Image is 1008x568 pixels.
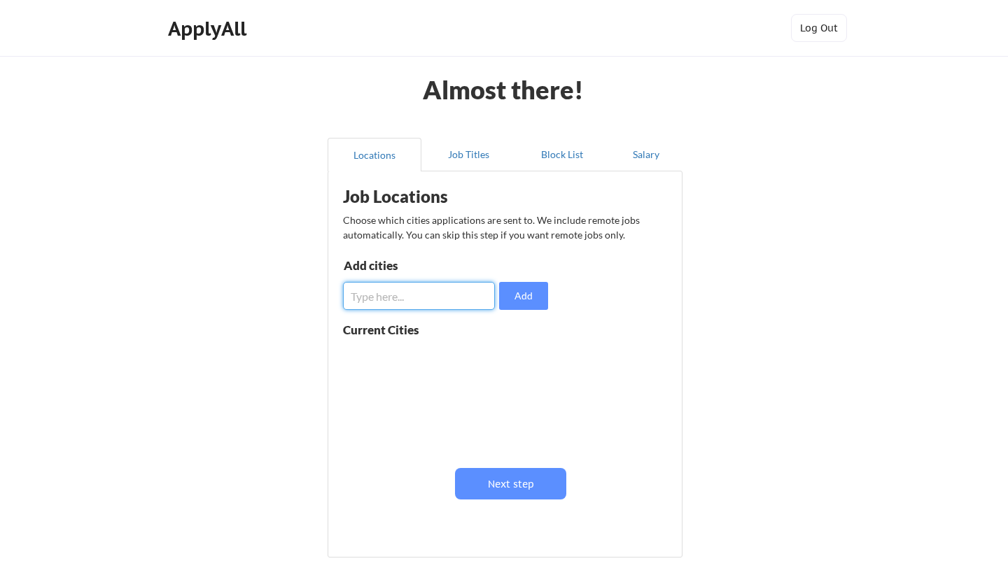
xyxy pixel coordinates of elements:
[343,188,519,205] div: Job Locations
[168,17,251,41] div: ApplyAll
[344,260,489,271] div: Add cities
[343,213,665,242] div: Choose which cities applications are sent to. We include remote jobs automatically. You can skip ...
[609,138,682,171] button: Salary
[515,138,609,171] button: Block List
[343,282,495,310] input: Type here...
[791,14,847,42] button: Log Out
[406,77,601,102] div: Almost there!
[343,324,449,336] div: Current Cities
[328,138,421,171] button: Locations
[499,282,548,310] button: Add
[421,138,515,171] button: Job Titles
[455,468,566,499] button: Next step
